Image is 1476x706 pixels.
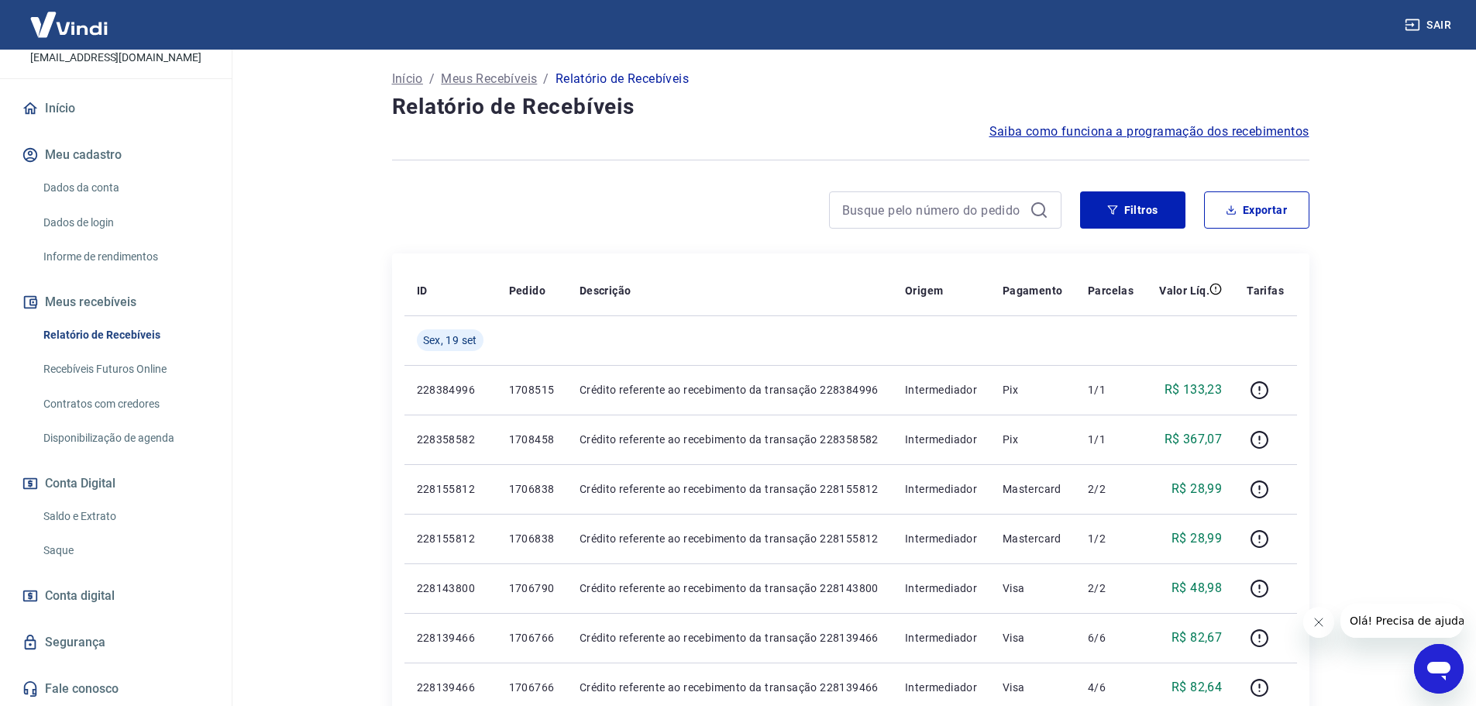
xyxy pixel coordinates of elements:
[19,467,213,501] button: Conta Digital
[1172,480,1222,498] p: R$ 28,99
[509,382,555,398] p: 1708515
[417,283,428,298] p: ID
[45,585,115,607] span: Conta digital
[392,70,423,88] a: Início
[1165,430,1223,449] p: R$ 367,07
[429,70,435,88] p: /
[905,680,978,695] p: Intermediador
[37,422,213,454] a: Disponibilização de agenda
[580,680,880,695] p: Crédito referente ao recebimento da transação 228139466
[1414,644,1464,694] iframe: Botão para abrir a janela de mensagens
[842,198,1024,222] input: Busque pelo número do pedido
[905,580,978,596] p: Intermediador
[1003,531,1063,546] p: Mastercard
[37,501,213,532] a: Saldo e Extrato
[37,172,213,204] a: Dados da conta
[580,382,880,398] p: Crédito referente ao recebimento da transação 228384996
[417,382,484,398] p: 228384996
[1088,531,1134,546] p: 1/2
[1003,432,1063,447] p: Pix
[905,382,978,398] p: Intermediador
[1088,580,1134,596] p: 2/2
[1003,283,1063,298] p: Pagamento
[392,91,1309,122] h4: Relatório de Recebíveis
[509,283,545,298] p: Pedido
[37,319,213,351] a: Relatório de Recebíveis
[37,241,213,273] a: Informe de rendimentos
[1303,607,1334,638] iframe: Fechar mensagem
[905,630,978,646] p: Intermediador
[580,432,880,447] p: Crédito referente ao recebimento da transação 228358582
[1003,580,1063,596] p: Visa
[989,122,1309,141] a: Saiba como funciona a programação dos recebimentos
[1247,283,1284,298] p: Tarifas
[1003,382,1063,398] p: Pix
[1159,283,1209,298] p: Valor Líq.
[1088,630,1134,646] p: 6/6
[509,531,555,546] p: 1706838
[1003,481,1063,497] p: Mastercard
[580,481,880,497] p: Crédito referente ao recebimento da transação 228155812
[509,481,555,497] p: 1706838
[417,432,484,447] p: 228358582
[417,630,484,646] p: 228139466
[509,680,555,695] p: 1706766
[30,50,201,66] p: [EMAIL_ADDRESS][DOMAIN_NAME]
[1088,283,1134,298] p: Parcelas
[905,531,978,546] p: Intermediador
[580,531,880,546] p: Crédito referente ao recebimento da transação 228155812
[1165,381,1223,399] p: R$ 133,23
[905,432,978,447] p: Intermediador
[1088,382,1134,398] p: 1/1
[1402,11,1457,40] button: Sair
[1172,579,1222,598] p: R$ 48,98
[905,283,943,298] p: Origem
[441,70,537,88] a: Meus Recebíveis
[19,672,213,706] a: Fale conosco
[543,70,549,88] p: /
[1003,680,1063,695] p: Visa
[1080,191,1185,229] button: Filtros
[1088,481,1134,497] p: 2/2
[1204,191,1309,229] button: Exportar
[9,11,130,23] span: Olá! Precisa de ajuda?
[417,680,484,695] p: 228139466
[417,580,484,596] p: 228143800
[19,625,213,660] a: Segurança
[37,388,213,420] a: Contratos com credores
[509,630,555,646] p: 1706766
[19,285,213,319] button: Meus recebíveis
[580,283,631,298] p: Descrição
[37,353,213,385] a: Recebíveis Futuros Online
[1172,629,1222,647] p: R$ 82,67
[556,70,689,88] p: Relatório de Recebíveis
[1003,630,1063,646] p: Visa
[1088,680,1134,695] p: 4/6
[19,91,213,126] a: Início
[37,535,213,567] a: Saque
[423,332,477,348] span: Sex, 19 set
[19,1,119,48] img: Vindi
[19,138,213,172] button: Meu cadastro
[905,481,978,497] p: Intermediador
[1172,529,1222,548] p: R$ 28,99
[1088,432,1134,447] p: 1/1
[19,579,213,613] a: Conta digital
[1172,678,1222,697] p: R$ 82,64
[580,580,880,596] p: Crédito referente ao recebimento da transação 228143800
[580,630,880,646] p: Crédito referente ao recebimento da transação 228139466
[509,432,555,447] p: 1708458
[37,207,213,239] a: Dados de login
[417,481,484,497] p: 228155812
[417,531,484,546] p: 228155812
[1340,604,1464,638] iframe: Mensagem da empresa
[509,580,555,596] p: 1706790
